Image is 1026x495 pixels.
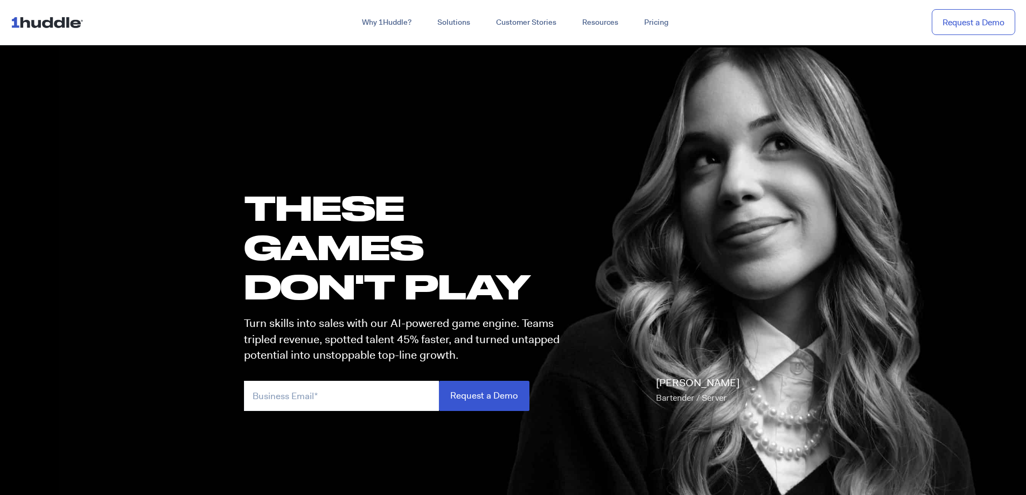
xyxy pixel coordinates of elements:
[424,13,483,32] a: Solutions
[631,13,681,32] a: Pricing
[244,316,569,363] p: Turn skills into sales with our AI-powered game engine. Teams tripled revenue, spotted talent 45%...
[656,392,727,403] span: Bartender / Server
[244,381,439,410] input: Business Email*
[11,12,88,32] img: ...
[932,9,1015,36] a: Request a Demo
[569,13,631,32] a: Resources
[439,381,529,410] input: Request a Demo
[244,188,569,306] h1: these GAMES DON'T PLAY
[349,13,424,32] a: Why 1Huddle?
[656,375,739,406] p: [PERSON_NAME]
[483,13,569,32] a: Customer Stories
